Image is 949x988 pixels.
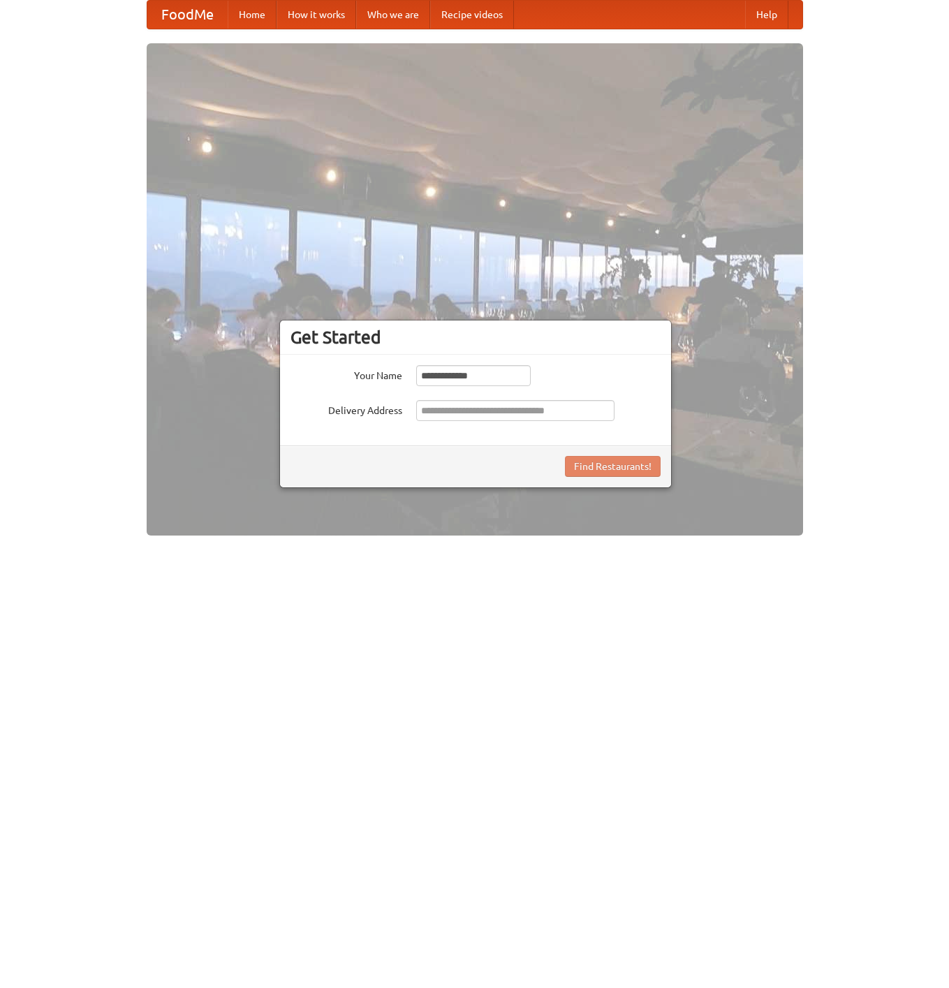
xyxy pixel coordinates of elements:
[356,1,430,29] a: Who we are
[147,1,228,29] a: FoodMe
[745,1,788,29] a: Help
[290,365,402,383] label: Your Name
[430,1,514,29] a: Recipe videos
[277,1,356,29] a: How it works
[290,327,661,348] h3: Get Started
[290,400,402,418] label: Delivery Address
[228,1,277,29] a: Home
[565,456,661,477] button: Find Restaurants!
